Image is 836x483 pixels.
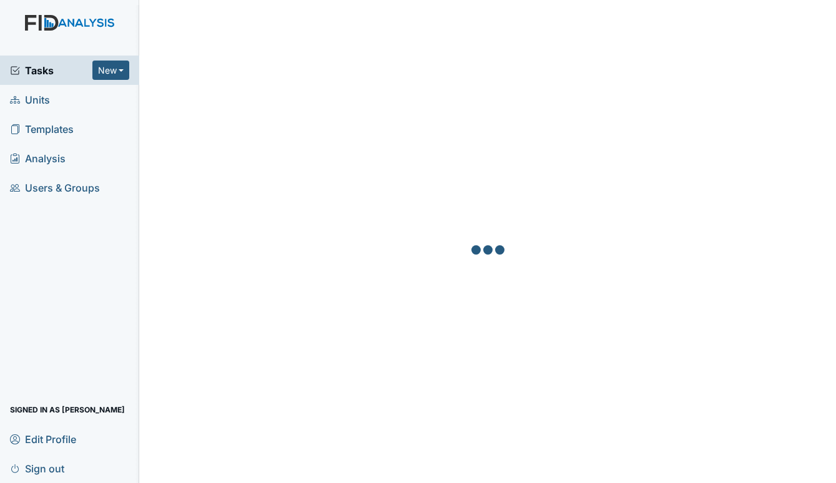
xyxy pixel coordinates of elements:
span: Edit Profile [10,429,76,449]
span: Units [10,90,50,109]
span: Sign out [10,459,64,478]
span: Signed in as [PERSON_NAME] [10,400,125,419]
span: Templates [10,119,74,139]
button: New [92,61,130,80]
a: Tasks [10,63,92,78]
span: Users & Groups [10,178,100,197]
span: Analysis [10,149,66,168]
